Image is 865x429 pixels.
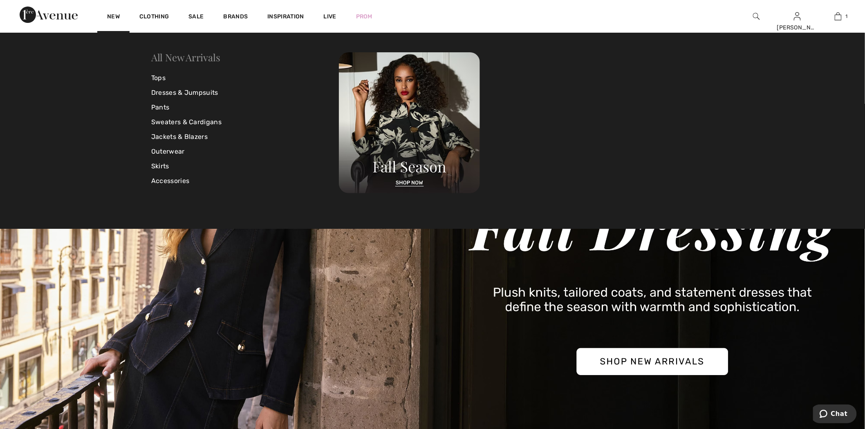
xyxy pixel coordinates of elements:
a: Sweaters & Cardigans [151,115,339,130]
a: Outerwear [151,144,339,159]
img: search the website [753,11,760,21]
a: 1 [818,11,858,21]
span: Inspiration [267,13,304,22]
a: Live [324,12,336,21]
a: New [107,13,120,22]
img: 250825120107_a8d8ca038cac6.jpg [339,52,480,193]
a: Dresses & Jumpsuits [151,85,339,100]
a: Accessories [151,174,339,188]
a: Tops [151,71,339,85]
span: 1 [846,13,848,20]
img: My Bag [835,11,842,21]
img: My Info [794,11,801,21]
a: Sign In [794,12,801,20]
a: Clothing [139,13,169,22]
a: All New Arrivals [151,51,220,64]
a: Prom [356,12,372,21]
a: Pants [151,100,339,115]
a: Skirts [151,159,339,174]
iframe: Opens a widget where you can chat to one of our agents [813,404,857,425]
div: [PERSON_NAME] [777,23,817,32]
a: Brands [224,13,248,22]
a: Jackets & Blazers [151,130,339,144]
img: 1ère Avenue [20,7,78,23]
a: Sale [188,13,204,22]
